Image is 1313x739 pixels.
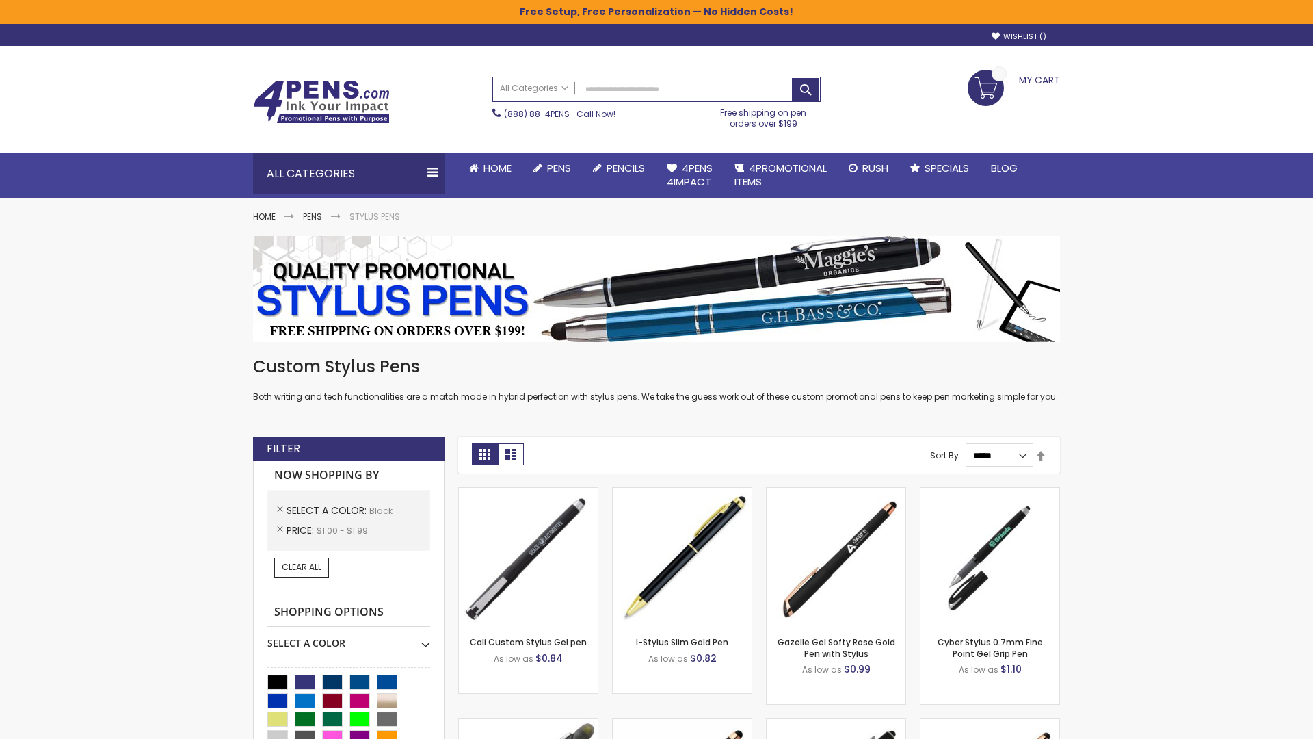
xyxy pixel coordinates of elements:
[667,161,713,189] span: 4Pens 4impact
[838,153,899,183] a: Rush
[992,31,1046,42] a: Wishlist
[253,356,1060,403] div: Both writing and tech functionalities are a match made in hybrid perfection with stylus pens. We ...
[522,153,582,183] a: Pens
[734,161,827,189] span: 4PROMOTIONAL ITEMS
[767,488,905,627] img: Gazelle Gel Softy Rose Gold Pen with Stylus-Black
[724,153,838,198] a: 4PROMOTIONALITEMS
[267,627,430,650] div: Select A Color
[767,487,905,499] a: Gazelle Gel Softy Rose Gold Pen with Stylus-Black
[938,636,1043,659] a: Cyber Stylus 0.7mm Fine Point Gel Grip Pen
[636,636,728,648] a: I-Stylus Slim Gold Pen
[920,488,1059,627] img: Cyber Stylus 0.7mm Fine Point Gel Grip Pen-Black
[991,161,1018,175] span: Blog
[303,211,322,222] a: Pens
[274,558,329,577] a: Clear All
[267,441,300,456] strong: Filter
[706,102,821,129] div: Free shipping on pen orders over $199
[899,153,980,183] a: Specials
[494,653,533,664] span: As low as
[607,161,645,175] span: Pencils
[287,523,317,537] span: Price
[287,504,369,517] span: Select A Color
[267,598,430,627] strong: Shopping Options
[920,718,1059,730] a: Gazelle Gel Softy Rose Gold Pen with Stylus - ColorJet-Black
[582,153,656,183] a: Pencils
[613,487,752,499] a: I-Stylus Slim Gold-Black
[504,108,615,120] span: - Call Now!
[1000,662,1022,676] span: $1.10
[282,561,321,573] span: Clear All
[959,664,998,675] span: As low as
[535,651,563,665] span: $0.84
[547,161,571,175] span: Pens
[253,211,276,222] a: Home
[369,505,393,517] span: Black
[613,718,752,730] a: Islander Softy Rose Gold Gel Pen with Stylus-Black
[504,108,570,120] a: (888) 88-4PENS
[459,718,598,730] a: Souvenir® Jalan Highlighter Stylus Pen Combo-Black
[656,153,724,198] a: 4Pens4impact
[317,525,368,536] span: $1.00 - $1.99
[253,236,1060,342] img: Stylus Pens
[459,487,598,499] a: Cali Custom Stylus Gel pen-Black
[613,488,752,627] img: I-Stylus Slim Gold-Black
[648,653,688,664] span: As low as
[253,356,1060,378] h1: Custom Stylus Pens
[844,662,871,676] span: $0.99
[458,153,522,183] a: Home
[980,153,1029,183] a: Blog
[767,718,905,730] a: Custom Soft Touch® Metal Pens with Stylus-Black
[349,211,400,222] strong: Stylus Pens
[500,83,568,94] span: All Categories
[253,80,390,124] img: 4Pens Custom Pens and Promotional Products
[483,161,512,175] span: Home
[802,664,842,675] span: As low as
[925,161,969,175] span: Specials
[862,161,888,175] span: Rush
[472,443,498,465] strong: Grid
[470,636,587,648] a: Cali Custom Stylus Gel pen
[253,153,445,194] div: All Categories
[493,77,575,100] a: All Categories
[459,488,598,627] img: Cali Custom Stylus Gel pen-Black
[778,636,895,659] a: Gazelle Gel Softy Rose Gold Pen with Stylus
[920,487,1059,499] a: Cyber Stylus 0.7mm Fine Point Gel Grip Pen-Black
[267,461,430,490] strong: Now Shopping by
[690,651,717,665] span: $0.82
[930,450,959,461] label: Sort By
